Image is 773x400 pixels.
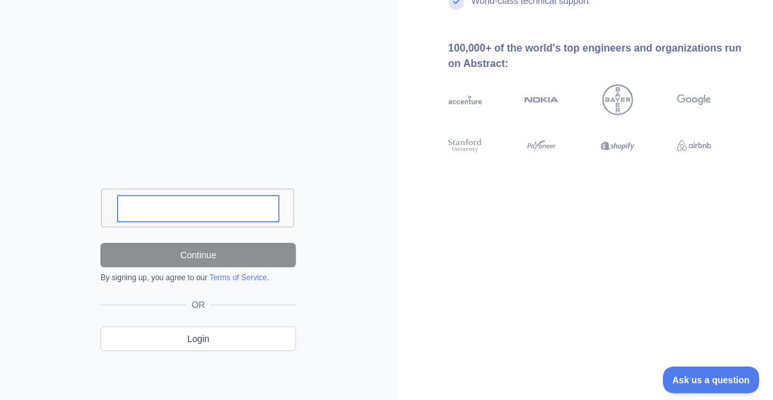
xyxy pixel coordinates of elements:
[602,84,633,115] img: bayer
[100,243,296,267] button: Continue
[209,273,266,282] a: Terms of Service
[100,272,296,283] div: By signing up, you agree to our .
[187,298,210,311] span: OR
[677,84,711,115] img: google
[525,84,559,115] img: nokia
[601,137,635,154] img: shopify
[100,327,296,351] a: Login
[677,137,711,154] img: airbnb
[663,367,760,394] iframe: Toggle Customer Support
[525,137,559,154] img: payoneer
[449,84,483,115] img: accenture
[449,137,483,154] img: stanford university
[449,41,753,71] div: 100,000+ of the world's top engineers and organizations run on Abstract:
